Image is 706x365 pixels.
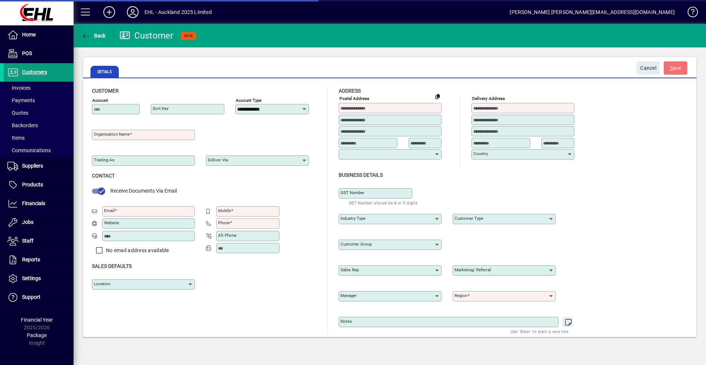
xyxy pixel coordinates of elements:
span: Financial Year [21,317,53,323]
mat-label: Organisation name [94,132,130,137]
mat-label: Notes [340,319,352,324]
div: [PERSON_NAME] [PERSON_NAME][EMAIL_ADDRESS][DOMAIN_NAME] [510,6,675,18]
span: Sales defaults [92,263,132,269]
mat-hint: GST Number should be 8 or 9 digits [349,198,418,207]
a: POS [4,44,74,63]
mat-label: Manager [340,293,357,298]
span: Staff [22,238,33,244]
a: Backorders [4,119,74,132]
span: Suppliers [22,163,43,169]
span: Details [90,66,119,78]
span: Backorders [7,122,38,128]
a: Jobs [4,213,74,232]
mat-label: Trading as [94,157,114,162]
mat-label: Mobile [218,208,231,213]
span: Invoices [7,85,31,91]
span: Home [22,32,36,37]
mat-label: Customer group [340,241,372,247]
app-page-header-button: Back [74,29,114,42]
span: S [670,65,673,71]
span: Items [7,135,25,141]
span: Support [22,294,40,300]
span: Cancel [640,62,656,74]
mat-label: Sales rep [340,267,359,272]
span: Business details [339,172,383,178]
span: POS [22,50,32,56]
mat-hint: Use 'Enter' to start a new line [511,327,568,336]
button: Back [79,29,108,42]
div: EHL - Auckland 2025 Limited [145,6,212,18]
mat-label: Sort key [153,106,168,111]
span: Financials [22,200,45,206]
button: Copy to Delivery address [432,90,443,102]
a: Items [4,132,74,144]
mat-label: Country [473,151,488,156]
mat-label: Email [104,208,115,213]
mat-label: Industry type [340,216,366,221]
button: Save [664,61,687,75]
a: Invoices [4,82,74,94]
div: Customer [120,30,174,42]
span: NEW [184,33,193,38]
a: Quotes [4,107,74,119]
mat-label: Marketing/ Referral [454,267,491,272]
mat-label: Alt Phone [218,233,236,238]
a: Support [4,288,74,307]
mat-label: Phone [218,220,230,225]
span: Jobs [22,219,33,225]
a: Payments [4,94,74,107]
a: Knowledge Base [682,1,697,25]
a: Home [4,26,74,44]
span: Address [339,88,361,94]
mat-label: Customer type [454,216,483,221]
label: No email address available [104,247,169,254]
mat-label: Region [454,293,467,298]
button: Add [97,6,121,19]
span: Settings [22,275,41,281]
a: Products [4,176,74,194]
span: Reports [22,257,40,262]
a: Reports [4,251,74,269]
a: Staff [4,232,74,250]
span: Contact [92,173,115,179]
a: Communications [4,144,74,157]
a: Suppliers [4,157,74,175]
mat-label: Location [94,281,110,286]
span: Package [27,332,47,338]
span: Quotes [7,110,28,116]
span: Customers [22,69,47,75]
span: Products [22,182,43,187]
mat-label: Account [92,98,108,103]
span: ave [670,62,681,74]
span: Receive Documents Via Email [110,188,177,194]
mat-label: Deliver via [208,157,228,162]
span: Back [81,33,106,39]
mat-label: Website [104,220,119,225]
mat-label: GST Number [340,190,364,195]
span: Customer [92,88,119,94]
span: Communications [7,147,51,153]
span: Payments [7,97,35,103]
button: Profile [121,6,145,19]
mat-label: Account Type [236,98,261,103]
button: Cancel [637,61,660,75]
a: Financials [4,194,74,213]
a: Settings [4,269,74,288]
